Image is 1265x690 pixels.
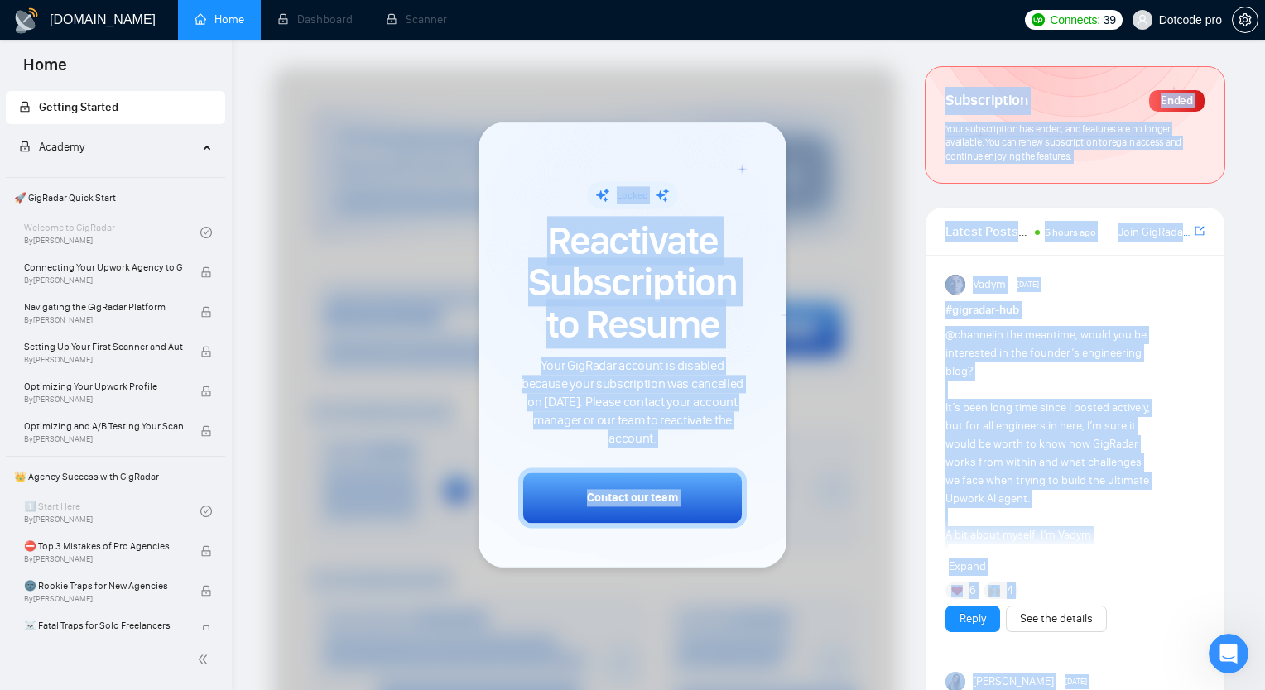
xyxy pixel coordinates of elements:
button: See the details [1006,606,1107,632]
div: Contact our team [587,490,678,507]
span: Navigating the GigRadar Platform [24,299,183,315]
span: lock [19,141,31,152]
span: Getting Started [39,100,118,114]
span: Expand [949,559,986,573]
span: Academy [19,140,84,154]
a: export [1195,223,1205,239]
button: Головна [259,17,291,48]
div: Ended [1149,90,1205,112]
button: Reply [945,606,1000,632]
img: Profile image for AI Assistant from GigRadar 📡 [47,19,74,46]
span: 5 hours ago [1045,227,1096,238]
span: By [PERSON_NAME] [24,554,183,564]
span: export [1195,224,1205,237]
div: Hello ☀️ [26,94,258,111]
img: logo [13,7,40,34]
span: By [PERSON_NAME] [24,434,183,444]
span: Optimizing and A/B Testing Your Scanner for Better Results [24,418,183,434]
span: By [PERSON_NAME] [24,315,183,325]
span: lock [200,585,212,597]
span: double-left [197,651,214,668]
span: lock [200,306,212,318]
a: Reply [960,610,986,628]
span: 👑 Agency Success with GigRadar [7,460,224,493]
button: go back [11,17,42,48]
span: ⛔ Top 3 Mistakes of Pro Agencies [24,538,183,554]
span: lock [200,386,212,397]
span: Locked [617,189,648,201]
span: By [PERSON_NAME] [24,594,183,604]
span: lock [200,346,212,357]
span: Your subscription has ended, and features are no longer available. You can renew subscription to ... [945,122,1181,162]
img: 🙌 [988,585,1000,597]
span: By [PERSON_NAME] [24,276,183,285]
a: homeHome [195,12,244,26]
li: Getting Started [6,91,225,124]
span: Academy [39,140,84,154]
span: lock [200,425,212,437]
span: ☠️ Fatal Traps for Solo Freelancers [24,617,183,634]
button: setting [1232,7,1258,33]
span: [DATE] [1065,674,1087,689]
span: Connects: [1050,11,1099,29]
span: Setting Up Your First Scanner and Auto-Bidder [24,338,183,355]
span: lock [200,545,212,557]
span: By [PERSON_NAME] [24,395,183,405]
span: 🌚 Rookie Traps for New Agencies [24,577,183,594]
a: See the details [1020,610,1093,628]
iframe: Intercom live chat [1209,634,1248,673]
span: [DATE] [1017,277,1039,292]
a: Join GigRadar Slack Community [1118,223,1191,242]
span: 🚀 GigRadar Quick Start [7,181,224,214]
span: 6 [969,582,976,599]
div: Закрити [291,17,320,46]
span: @channel [945,328,994,342]
img: Vadym [945,275,965,295]
span: check-circle [200,227,212,238]
span: Optimizing Your Upwork Profile [24,378,183,395]
img: upwork-logo.png [1032,13,1045,26]
span: Home [10,53,80,88]
h1: AI Assistant from GigRadar 📡 [80,7,257,32]
img: ❤️ [951,585,963,597]
div: We will be happy to connect you with our Accounts team about to learn more about current plans. [26,119,258,168]
span: 4 [1007,582,1013,599]
h1: # gigradar-hub [945,301,1205,319]
button: Я хотів би активувати свій акаунт знову [38,520,310,553]
span: Subscription [945,87,1027,115]
span: Latest Posts from the GigRadar Community [945,221,1029,242]
button: Contact our team [518,468,747,529]
span: lock [200,625,212,636]
span: 39 [1104,11,1116,29]
span: check-circle [200,506,212,517]
div: As a previous customer of GigRadar, you are eligible for special terms 👇 [26,175,258,208]
span: setting [1233,13,1258,26]
span: Your GigRadar account is disabled because your subscription was cancelled on [DATE]. Please conta... [518,357,747,448]
span: Vadym [973,276,1006,294]
span: Connecting Your Upwork Agency to GigRadar [24,259,183,276]
span: Reactivate Subscription to Resume [518,220,747,345]
span: user [1137,14,1148,26]
a: setting [1232,13,1258,26]
span: lock [200,266,212,278]
p: Наші фахівці також можуть допомогти [80,32,254,58]
div: Hello ☀️We will be happy to connect you with our Accounts team about to learn more about current ... [13,84,272,218]
div: AI Assistant from GigRadar 📡 каже… [13,84,318,238]
span: lock [19,101,31,113]
span: By [PERSON_NAME] [24,355,183,365]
